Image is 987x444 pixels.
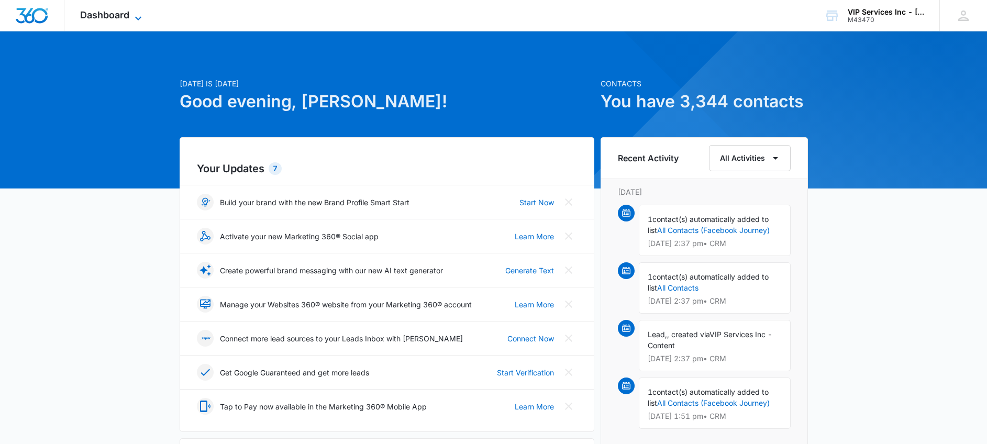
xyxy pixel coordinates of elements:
[560,398,577,415] button: Close
[648,330,667,339] span: Lead,
[667,330,709,339] span: , created via
[507,333,554,344] a: Connect Now
[497,367,554,378] a: Start Verification
[515,299,554,310] a: Learn More
[648,330,772,350] span: VIP Services Inc - Content
[220,231,379,242] p: Activate your new Marketing 360® Social app
[560,194,577,210] button: Close
[648,215,769,235] span: contact(s) automatically added to list
[560,364,577,381] button: Close
[197,161,577,176] h2: Your Updates
[618,186,791,197] p: [DATE]
[648,387,652,396] span: 1
[220,401,427,412] p: Tap to Pay now available in the Marketing 360® Mobile App
[519,197,554,208] a: Start Now
[648,272,769,292] span: contact(s) automatically added to list
[269,162,282,175] div: 7
[709,145,791,171] button: All Activities
[220,367,369,378] p: Get Google Guaranteed and get more leads
[848,8,924,16] div: account name
[657,226,770,235] a: All Contacts (Facebook Journey)
[601,78,808,89] p: Contacts
[648,240,782,247] p: [DATE] 2:37 pm • CRM
[560,262,577,279] button: Close
[648,297,782,305] p: [DATE] 2:37 pm • CRM
[648,355,782,362] p: [DATE] 2:37 pm • CRM
[515,401,554,412] a: Learn More
[648,272,652,281] span: 1
[560,228,577,245] button: Close
[601,89,808,114] h1: You have 3,344 contacts
[618,152,679,164] h6: Recent Activity
[657,398,770,407] a: All Contacts (Facebook Journey)
[180,78,594,89] p: [DATE] is [DATE]
[505,265,554,276] a: Generate Text
[515,231,554,242] a: Learn More
[220,265,443,276] p: Create powerful brand messaging with our new AI text generator
[220,333,463,344] p: Connect more lead sources to your Leads Inbox with [PERSON_NAME]
[220,299,472,310] p: Manage your Websites 360® website from your Marketing 360® account
[848,16,924,24] div: account id
[80,9,129,20] span: Dashboard
[180,89,594,114] h1: Good evening, [PERSON_NAME]!
[648,215,652,224] span: 1
[560,296,577,313] button: Close
[648,387,769,407] span: contact(s) automatically added to list
[648,413,782,420] p: [DATE] 1:51 pm • CRM
[220,197,409,208] p: Build your brand with the new Brand Profile Smart Start
[657,283,698,292] a: All Contacts
[560,330,577,347] button: Close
